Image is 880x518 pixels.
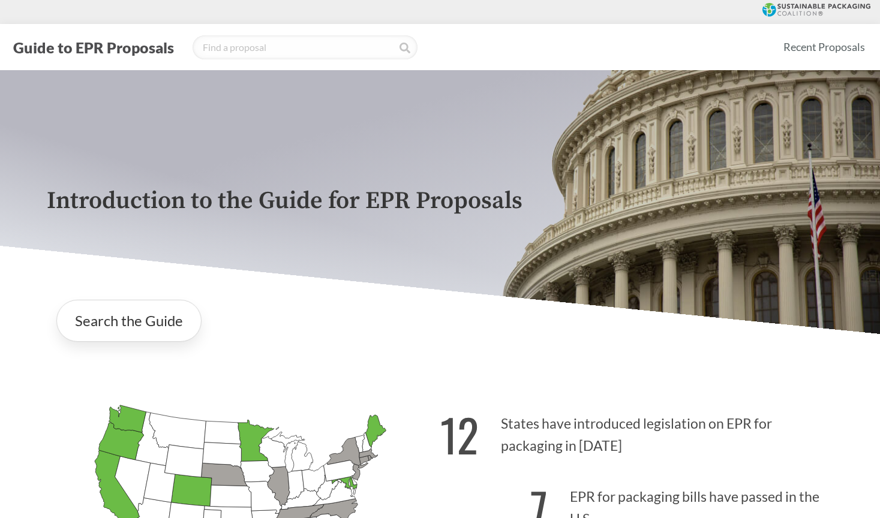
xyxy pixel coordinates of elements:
[56,300,202,342] a: Search the Guide
[193,35,418,59] input: Find a proposal
[47,188,834,215] p: Introduction to the Guide for EPR Proposals
[440,401,479,468] strong: 12
[10,38,178,57] button: Guide to EPR Proposals
[778,34,870,61] a: Recent Proposals
[440,394,834,468] p: States have introduced legislation on EPR for packaging in [DATE]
